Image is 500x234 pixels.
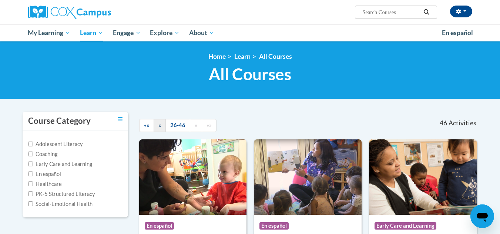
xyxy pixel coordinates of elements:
[165,119,190,132] a: 26-46
[139,119,154,132] a: Begining
[158,122,161,128] span: «
[28,201,33,206] input: Checkbox for Options
[28,152,33,156] input: Checkbox for Options
[28,160,92,168] label: Early Care and Learning
[442,29,473,37] span: En español
[113,28,141,37] span: Engage
[28,172,33,176] input: Checkbox for Options
[28,162,33,166] input: Checkbox for Options
[362,8,421,17] input: Search Courses
[208,52,226,60] a: Home
[139,139,247,215] img: Course Logo
[80,28,103,37] span: Learn
[28,200,93,208] label: Social-Emotional Health
[17,24,483,41] div: Main menu
[421,8,432,17] button: Search
[28,191,33,196] input: Checkbox for Options
[154,119,166,132] a: Previous
[28,180,62,188] label: Healthcare
[145,222,174,230] span: En español
[207,122,212,128] span: »»
[28,142,33,146] input: Checkbox for Options
[450,6,472,17] button: Account Settings
[375,222,436,230] span: Early Care and Learning
[259,222,289,230] span: En español
[28,182,33,186] input: Checkbox for Options
[118,115,123,123] a: Toggle collapse
[234,52,251,60] a: Learn
[195,122,197,128] span: »
[144,122,149,128] span: ««
[28,150,57,158] label: Coaching
[440,119,447,127] span: 46
[28,6,169,19] a: Cox Campus
[189,28,214,37] span: About
[108,24,145,41] a: Engage
[254,139,362,215] img: Course Logo
[470,204,494,228] iframe: Button to launch messaging window
[23,24,75,41] a: My Learning
[28,115,91,127] h3: Course Category
[437,25,478,41] a: En español
[28,170,61,178] label: En español
[190,119,202,132] a: Next
[75,24,108,41] a: Learn
[28,190,95,198] label: PK-5 Structured Literacy
[145,24,184,41] a: Explore
[259,52,292,60] a: All Courses
[28,6,111,19] img: Cox Campus
[209,64,291,84] span: All Courses
[449,119,476,127] span: Activities
[184,24,219,41] a: About
[150,28,179,37] span: Explore
[28,140,83,148] label: Adolescent Literacy
[369,139,477,215] img: Course Logo
[202,119,217,132] a: End
[28,28,70,37] span: My Learning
